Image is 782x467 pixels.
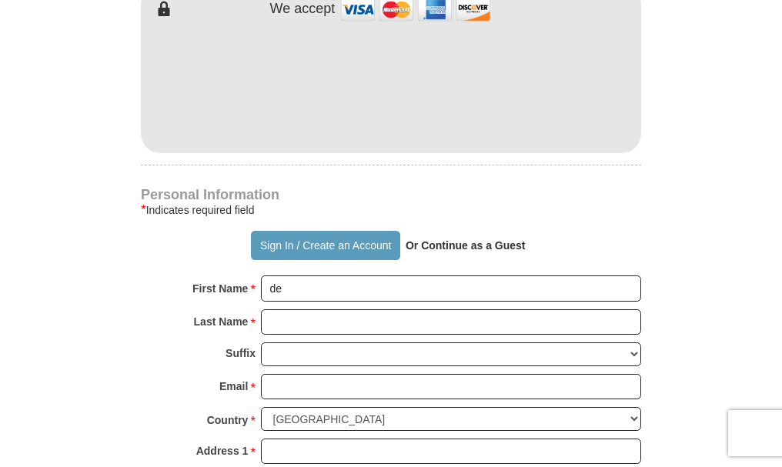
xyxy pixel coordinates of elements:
[194,311,249,332] strong: Last Name
[251,231,399,260] button: Sign In / Create an Account
[406,239,526,252] strong: Or Continue as a Guest
[192,278,248,299] strong: First Name
[226,342,256,364] strong: Suffix
[196,440,249,462] strong: Address 1
[141,188,641,201] h4: Personal Information
[270,1,336,18] h4: We accept
[207,409,249,431] strong: Country
[219,375,248,397] strong: Email
[141,201,641,219] div: Indicates required field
